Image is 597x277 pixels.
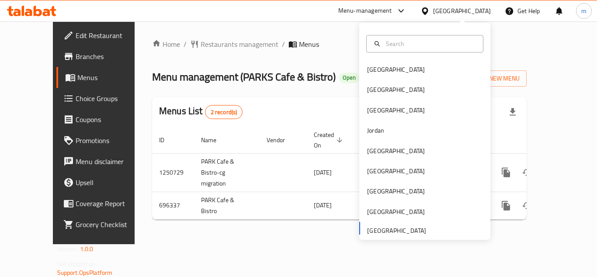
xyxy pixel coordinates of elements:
[56,193,153,214] a: Coverage Report
[433,6,491,16] div: [GEOGRAPHIC_DATA]
[56,46,153,67] a: Branches
[367,166,425,176] div: [GEOGRAPHIC_DATA]
[76,30,146,41] span: Edit Restaurant
[76,156,146,167] span: Menu disclaimer
[205,108,243,116] span: 2 record(s)
[339,74,359,81] span: Open
[201,135,228,145] span: Name
[56,67,153,88] a: Menus
[314,167,332,178] span: [DATE]
[205,105,243,119] div: Total records count
[76,135,146,146] span: Promotions
[267,135,296,145] span: Vendor
[282,39,285,49] li: /
[184,39,187,49] li: /
[367,186,425,196] div: [GEOGRAPHIC_DATA]
[194,192,260,219] td: PARK Cafe & Bistro
[56,151,153,172] a: Menu disclaimer
[76,51,146,62] span: Branches
[152,39,180,49] a: Home
[338,6,392,16] div: Menu-management
[152,192,194,219] td: 696337
[57,243,79,255] span: Version:
[517,162,538,183] button: Change Status
[56,88,153,109] a: Choice Groups
[367,65,425,74] div: [GEOGRAPHIC_DATA]
[56,214,153,235] a: Grocery Checklist
[194,153,260,192] td: PARK Cafe & Bistro-cg migration
[76,219,146,230] span: Grocery Checklist
[190,39,278,49] a: Restaurants management
[517,195,538,216] button: Change Status
[56,109,153,130] a: Coupons
[152,153,194,192] td: 1250729
[314,200,332,211] span: [DATE]
[56,130,153,151] a: Promotions
[367,126,384,135] div: Jordan
[459,70,527,87] button: Add New Menu
[299,39,319,49] span: Menus
[581,6,587,16] span: m
[56,172,153,193] a: Upsell
[76,177,146,188] span: Upsell
[159,135,176,145] span: ID
[159,105,243,119] h2: Menus List
[152,39,527,49] nav: breadcrumb
[502,102,523,123] div: Export file
[367,207,425,217] div: [GEOGRAPHIC_DATA]
[367,85,425,95] div: [GEOGRAPHIC_DATA]
[77,72,146,83] span: Menus
[80,243,94,255] span: 1.0.0
[367,105,425,115] div: [GEOGRAPHIC_DATA]
[466,73,520,84] span: Add New Menu
[152,67,336,87] span: Menu management ( PARKS Cafe & Bistro )
[367,146,425,156] div: [GEOGRAPHIC_DATA]
[76,198,146,209] span: Coverage Report
[201,39,278,49] span: Restaurants management
[314,130,345,151] span: Created On
[57,258,97,270] span: Get support on:
[496,162,517,183] button: more
[76,93,146,104] span: Choice Groups
[382,39,478,49] input: Search
[496,195,517,216] button: more
[76,114,146,125] span: Coupons
[56,25,153,46] a: Edit Restaurant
